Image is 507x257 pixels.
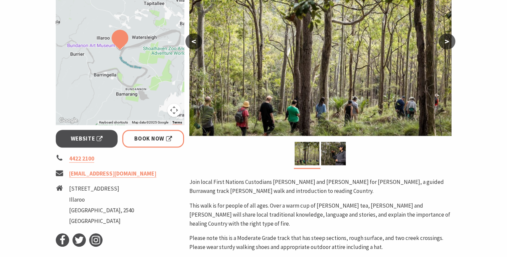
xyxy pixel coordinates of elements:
button: Keyboard shortcuts [99,120,128,125]
span: Website [71,134,103,143]
img: Joel stands in a forest, leading a cultural walk [321,142,346,165]
a: Terms [172,120,182,124]
a: Open this area in Google Maps (opens a new window) [57,116,79,125]
p: This walk is for people of all ages. Over a warm cup of [PERSON_NAME] tea, [PERSON_NAME] and [PER... [189,201,451,229]
button: Map camera controls [167,103,181,117]
li: [GEOGRAPHIC_DATA] [69,217,134,226]
a: Website [56,130,118,148]
a: [EMAIL_ADDRESS][DOMAIN_NAME] [69,170,156,178]
button: < [185,33,202,49]
a: Book Now [122,130,184,148]
img: Google [57,116,79,125]
p: Please note this is a Moderate Grade track that has steep sections, rough surface, and two creek ... [189,234,451,252]
p: Join local First Nations Custodians [PERSON_NAME] and [PERSON_NAME] for [PERSON_NAME], a guided B... [189,178,451,196]
li: [GEOGRAPHIC_DATA], 2540 [69,206,134,215]
button: > [439,33,455,49]
li: Illaroo [69,195,134,204]
span: Book Now [134,134,172,143]
a: 4422 2100 [69,155,94,163]
img: Visitors walk in single file along the Buddawang Track [295,142,319,165]
li: [STREET_ADDRESS] [69,184,134,193]
span: Map data ©2025 Google [132,120,168,124]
